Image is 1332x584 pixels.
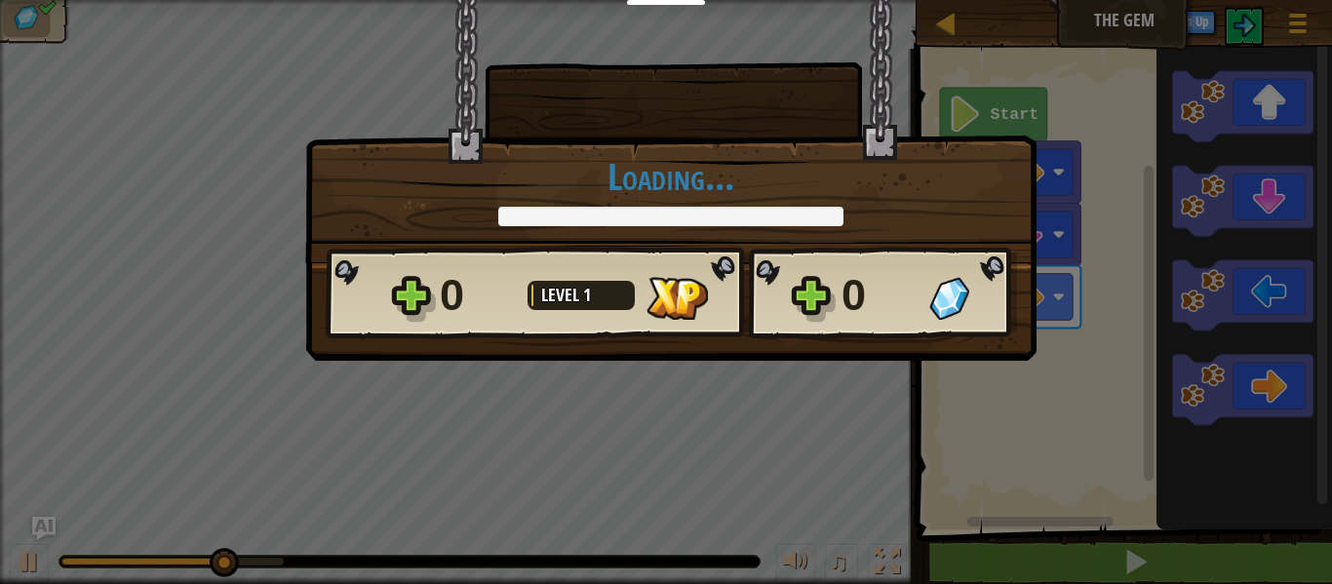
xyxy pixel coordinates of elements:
[541,283,583,307] span: Level
[646,277,708,320] img: XP Gained
[440,264,516,327] div: 0
[842,264,918,327] div: 0
[583,283,591,307] span: 1
[929,277,969,320] img: Gems Gained
[326,156,1016,197] h1: Loading...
